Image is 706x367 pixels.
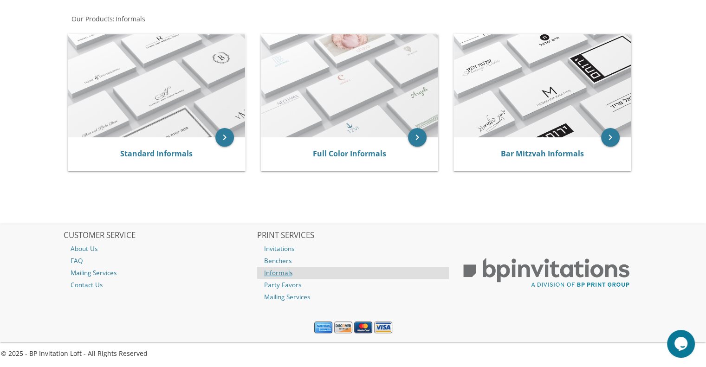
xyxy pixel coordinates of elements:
a: Mailing Services [257,291,449,303]
img: MasterCard [354,322,372,334]
iframe: chat widget [667,330,697,358]
a: Benchers [257,255,449,267]
a: Contact Us [64,279,256,291]
a: keyboard_arrow_right [408,128,427,147]
div: : [64,14,353,24]
img: Bar Mitzvah Informals [454,34,631,137]
a: keyboard_arrow_right [601,128,620,147]
img: Visa [374,322,392,334]
a: keyboard_arrow_right [215,128,234,147]
a: Standard Informals [120,148,193,159]
a: About Us [64,243,256,255]
a: Our Products [71,14,113,23]
a: Informals [257,267,449,279]
a: Invitations [257,243,449,255]
img: American Express [314,322,332,334]
a: Bar Mitzvah Informals [501,148,584,159]
img: BP Print Group [450,250,642,296]
img: Full Color Informals [261,34,438,137]
span: Informals [116,14,145,23]
h2: PRINT SERVICES [257,231,449,240]
a: FAQ [64,255,256,267]
a: Mailing Services [64,267,256,279]
img: Standard Informals [68,34,245,137]
img: Discover [334,322,352,334]
a: Party Favors [257,279,449,291]
a: Informals [115,14,145,23]
a: Full Color Informals [313,148,386,159]
h2: CUSTOMER SERVICE [64,231,256,240]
